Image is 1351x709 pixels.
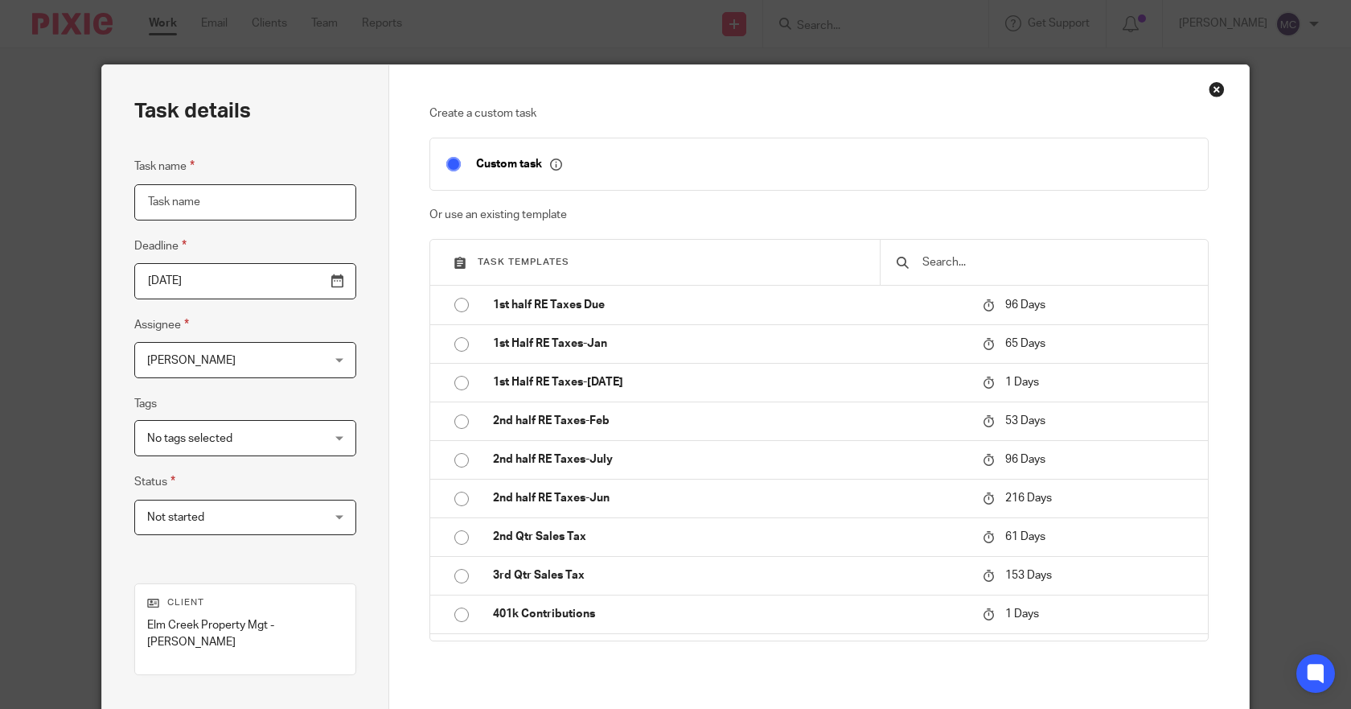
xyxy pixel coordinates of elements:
[147,617,343,650] p: Elm Creek Property Mgt - [PERSON_NAME]
[493,374,967,390] p: 1st Half RE Taxes-[DATE]
[1209,81,1225,97] div: Close this dialog window
[147,433,232,444] span: No tags selected
[1005,377,1039,388] span: 1 Days
[493,336,967,352] p: 1st Half RE Taxes-Jan
[1005,338,1045,349] span: 65 Days
[493,297,967,313] p: 1st half RE Taxes Due
[1005,493,1052,504] span: 216 Days
[1005,299,1045,311] span: 96 Days
[147,512,204,523] span: Not started
[493,529,967,545] p: 2nd Qtr Sales Tax
[1005,608,1039,620] span: 1 Days
[134,237,187,255] label: Deadline
[134,315,189,334] label: Assignee
[147,355,236,366] span: [PERSON_NAME]
[476,157,562,171] p: Custom task
[493,567,967,583] p: 3rd Qtr Sales Tax
[1005,415,1045,427] span: 53 Days
[493,451,967,468] p: 2nd half RE Taxes-July
[134,472,175,491] label: Status
[134,396,157,412] label: Tags
[429,105,1209,122] p: Create a custom task
[493,490,967,506] p: 2nd half RE Taxes-Jun
[921,254,1192,271] input: Search...
[147,596,343,609] p: Client
[493,606,967,622] p: 401k Contributions
[134,97,251,125] h2: Task details
[134,263,356,299] input: Pick a date
[429,207,1209,223] p: Or use an existing template
[134,184,356,221] input: Task name
[1005,531,1045,542] span: 61 Days
[493,413,967,429] p: 2nd half RE Taxes-Feb
[1005,570,1052,581] span: 153 Days
[478,258,569,266] span: Task templates
[1005,454,1045,465] span: 96 Days
[134,157,195,175] label: Task name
